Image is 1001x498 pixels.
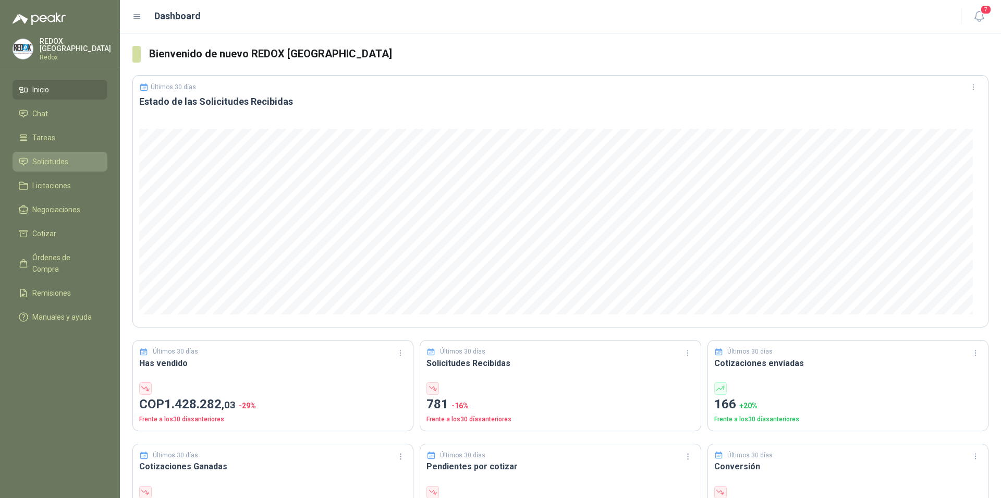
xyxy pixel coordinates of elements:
a: Negociaciones [13,200,107,220]
span: Solicitudes [32,156,68,167]
p: Redox [40,54,111,60]
img: Company Logo [13,39,33,59]
h3: Bienvenido de nuevo REDOX [GEOGRAPHIC_DATA] [149,46,988,62]
a: Chat [13,104,107,124]
h3: Estado de las Solicitudes Recibidas [139,95,982,108]
a: Órdenes de Compra [13,248,107,279]
p: Frente a los 30 días anteriores [139,415,407,424]
span: Licitaciones [32,180,71,191]
p: 166 [714,395,982,415]
a: Remisiones [13,283,107,303]
span: -29 % [239,402,256,410]
span: Órdenes de Compra [32,252,97,275]
p: Últimos 30 días [153,347,198,357]
a: Solicitudes [13,152,107,172]
button: 7 [970,7,988,26]
span: -16 % [451,402,469,410]
h3: Has vendido [139,357,407,370]
span: Cotizar [32,228,56,239]
span: + 20 % [739,402,758,410]
p: REDOX [GEOGRAPHIC_DATA] [40,38,111,52]
p: Últimos 30 días [151,83,196,91]
a: Cotizar [13,224,107,244]
h3: Cotizaciones Ganadas [139,460,407,473]
p: COP [139,395,407,415]
span: Negociaciones [32,204,80,215]
a: Tareas [13,128,107,148]
h3: Cotizaciones enviadas [714,357,982,370]
p: Frente a los 30 días anteriores [426,415,694,424]
span: Remisiones [32,287,71,299]
p: Últimos 30 días [727,451,773,460]
img: Logo peakr [13,13,66,25]
p: Últimos 30 días [727,347,773,357]
p: Últimos 30 días [440,347,485,357]
span: ,03 [222,399,236,411]
a: Manuales y ayuda [13,307,107,327]
p: 781 [426,395,694,415]
span: 1.428.282 [164,397,236,411]
span: Chat [32,108,48,119]
a: Inicio [13,80,107,100]
p: Últimos 30 días [153,451,198,460]
h1: Dashboard [154,9,201,23]
span: Tareas [32,132,55,143]
span: 7 [980,5,992,15]
p: Frente a los 30 días anteriores [714,415,982,424]
span: Manuales y ayuda [32,311,92,323]
p: Últimos 30 días [440,451,485,460]
span: Inicio [32,84,49,95]
h3: Conversión [714,460,982,473]
h3: Pendientes por cotizar [426,460,694,473]
a: Licitaciones [13,176,107,196]
h3: Solicitudes Recibidas [426,357,694,370]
